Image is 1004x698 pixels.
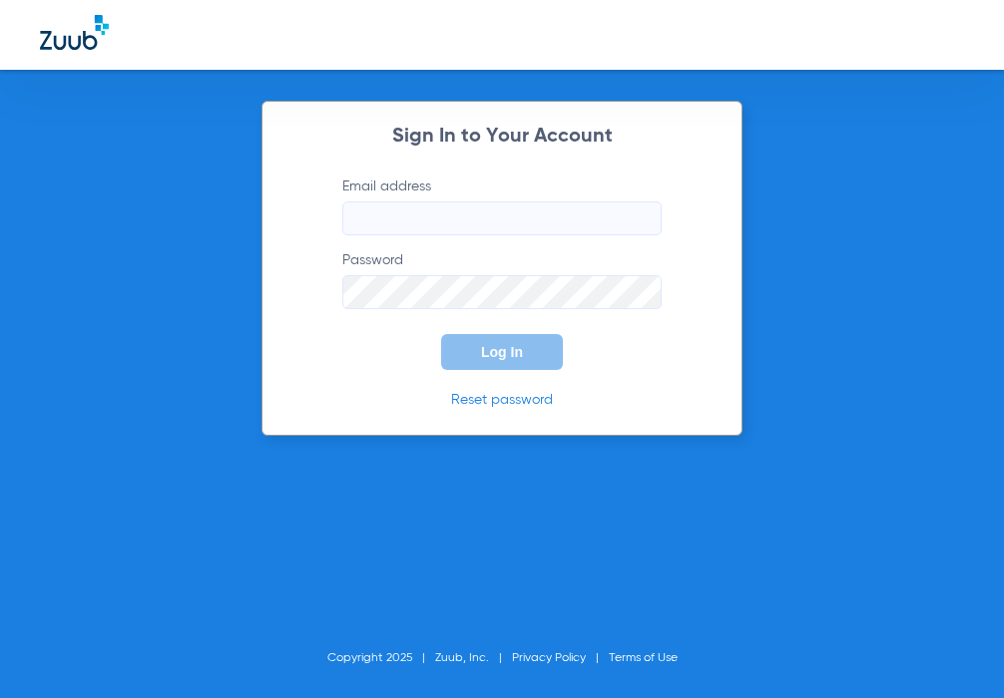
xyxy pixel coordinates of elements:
[342,201,662,235] input: Email address
[609,652,678,664] a: Terms of Use
[327,648,435,668] li: Copyright 2025
[342,176,662,235] label: Email address
[481,344,523,360] span: Log In
[342,250,662,309] label: Password
[512,652,586,664] a: Privacy Policy
[312,127,692,147] h2: Sign In to Your Account
[435,648,512,668] li: Zuub, Inc.
[451,393,553,407] a: Reset password
[40,15,109,50] img: Zuub Logo
[342,275,662,309] input: Password
[441,334,563,370] button: Log In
